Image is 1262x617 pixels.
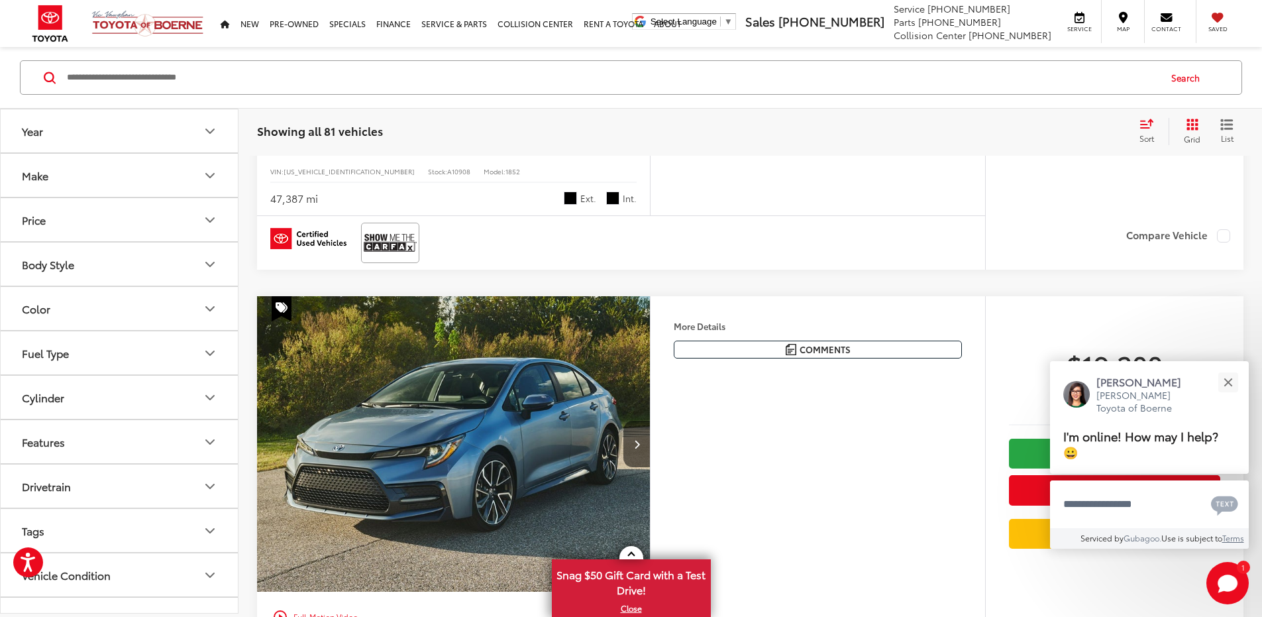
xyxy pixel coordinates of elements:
h4: More Details [674,321,962,331]
span: Contact [1151,25,1181,33]
button: CylinderCylinder [1,376,239,419]
span: 1 [1241,564,1245,570]
div: Body Style [22,258,74,270]
span: [PHONE_NUMBER] [918,15,1001,28]
div: Tags [202,523,218,539]
input: Search by Make, Model, or Keyword [66,62,1159,93]
p: [PERSON_NAME] [1096,374,1194,389]
div: Close[PERSON_NAME][PERSON_NAME] Toyota of BoerneI'm online! How may I help? 😀Type your messageCha... [1050,361,1249,549]
div: 47,387 mi [270,191,318,206]
span: ▼ [724,17,733,27]
span: [DATE] Price: [1009,388,1220,401]
span: Ext. [580,192,596,205]
span: Collision Center [894,28,966,42]
button: Get Price Now [1009,475,1220,505]
span: A10908 [447,166,470,176]
div: Make [202,168,218,184]
button: ColorColor [1,287,239,330]
div: Body Style [202,256,218,272]
a: 2022 Toyota Corolla LE2022 Toyota Corolla LE2022 Toyota Corolla LE2022 Toyota Corolla LE [256,296,651,592]
svg: Text [1211,494,1238,516]
img: 2022 Toyota Corolla LE [256,296,651,592]
span: Showing all 81 vehicles [257,123,383,139]
p: [PERSON_NAME] Toyota of Boerne [1096,389,1194,415]
button: TagsTags [1,509,239,552]
div: 2022 Toyota Corolla LE 0 [256,296,651,592]
button: Close [1214,368,1242,396]
div: Drivetrain [202,478,218,494]
span: Black [606,192,619,205]
span: Sort [1139,133,1154,144]
button: FeaturesFeatures [1,420,239,463]
span: Use is subject to [1161,532,1222,543]
button: List View [1210,118,1243,144]
div: Cylinder [22,391,64,404]
svg: Start Chat [1206,562,1249,604]
span: Model: [484,166,505,176]
span: $19,200 [1009,348,1220,381]
div: Vehicle Condition [202,567,218,583]
div: Drivetrain [22,480,71,492]
div: Vehicle Condition [22,569,111,581]
span: Grid [1184,133,1200,144]
span: ​ [720,17,721,27]
span: Serviced by [1080,532,1124,543]
label: Compare Vehicle [1126,229,1230,243]
button: Toggle Chat Window [1206,562,1249,604]
div: Features [22,435,65,448]
a: Check Availability [1009,439,1220,469]
div: Fuel Type [22,347,69,359]
span: I'm online! How may I help? 😀 [1063,427,1218,461]
div: Color [22,302,50,315]
button: DrivetrainDrivetrain [1,465,239,508]
button: Next image [623,421,650,467]
span: Snag $50 Gift Card with a Test Drive! [553,561,710,601]
span: [PHONE_NUMBER] [927,2,1010,15]
button: Body StyleBody Style [1,243,239,286]
a: Terms [1222,532,1244,543]
div: Year [202,123,218,139]
img: Comments [786,344,796,355]
button: Select sort value [1133,118,1169,144]
span: Map [1108,25,1137,33]
span: Saved [1203,25,1232,33]
button: MakeMake [1,154,239,197]
div: Make [22,169,48,182]
span: [PHONE_NUMBER] [969,28,1051,42]
div: Tags [22,524,44,537]
div: Year [22,125,43,137]
span: Sales [745,13,775,30]
span: List [1220,133,1234,144]
span: Select Language [651,17,717,27]
button: PricePrice [1,198,239,241]
span: [US_VEHICLE_IDENTIFICATION_NUMBER] [284,166,415,176]
button: Comments [674,341,962,359]
span: Comments [800,343,851,356]
span: Stock: [428,166,447,176]
img: Vic Vaughan Toyota of Boerne [91,10,204,37]
span: Service [894,2,925,15]
img: View CARFAX report [364,225,417,260]
button: YearYear [1,109,239,152]
span: Service [1065,25,1094,33]
div: Color [202,301,218,317]
button: Vehicle ConditionVehicle Condition [1,553,239,596]
img: Toyota Certified Used Vehicles [270,228,346,249]
div: Cylinder [202,390,218,406]
span: Special [272,296,291,321]
a: Select Language​ [651,17,733,27]
div: Price [202,212,218,228]
span: Int. [623,192,637,205]
div: Price [22,213,46,226]
button: Search [1159,61,1219,94]
div: Fuel Type [202,345,218,361]
div: Features [202,434,218,450]
span: [PHONE_NUMBER] [778,13,884,30]
span: VIN: [270,166,284,176]
a: Value Your Trade [1009,519,1220,549]
span: Parts [894,15,916,28]
button: Fuel TypeFuel Type [1,331,239,374]
span: 1852 [505,166,520,176]
a: Gubagoo. [1124,532,1161,543]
